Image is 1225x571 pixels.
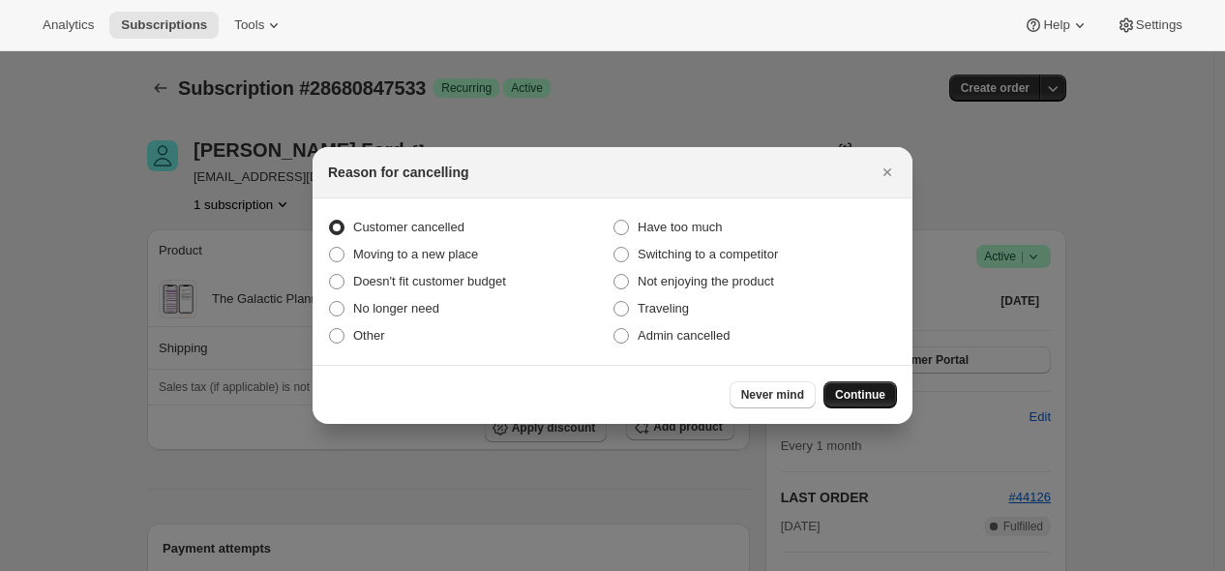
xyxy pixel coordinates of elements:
[1043,17,1069,33] span: Help
[353,301,439,316] span: No longer need
[638,274,774,288] span: Not enjoying the product
[121,17,207,33] span: Subscriptions
[638,220,722,234] span: Have too much
[823,381,897,408] button: Continue
[638,301,689,316] span: Traveling
[328,163,468,182] h2: Reason for cancelling
[353,220,464,234] span: Customer cancelled
[638,328,730,343] span: Admin cancelled
[1012,12,1100,39] button: Help
[1136,17,1182,33] span: Settings
[223,12,295,39] button: Tools
[353,328,385,343] span: Other
[741,387,804,403] span: Never mind
[109,12,219,39] button: Subscriptions
[874,159,901,186] button: Close
[730,381,816,408] button: Never mind
[353,247,478,261] span: Moving to a new place
[43,17,94,33] span: Analytics
[1105,12,1194,39] button: Settings
[835,387,885,403] span: Continue
[31,12,105,39] button: Analytics
[234,17,264,33] span: Tools
[638,247,778,261] span: Switching to a competitor
[353,274,506,288] span: Doesn't fit customer budget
